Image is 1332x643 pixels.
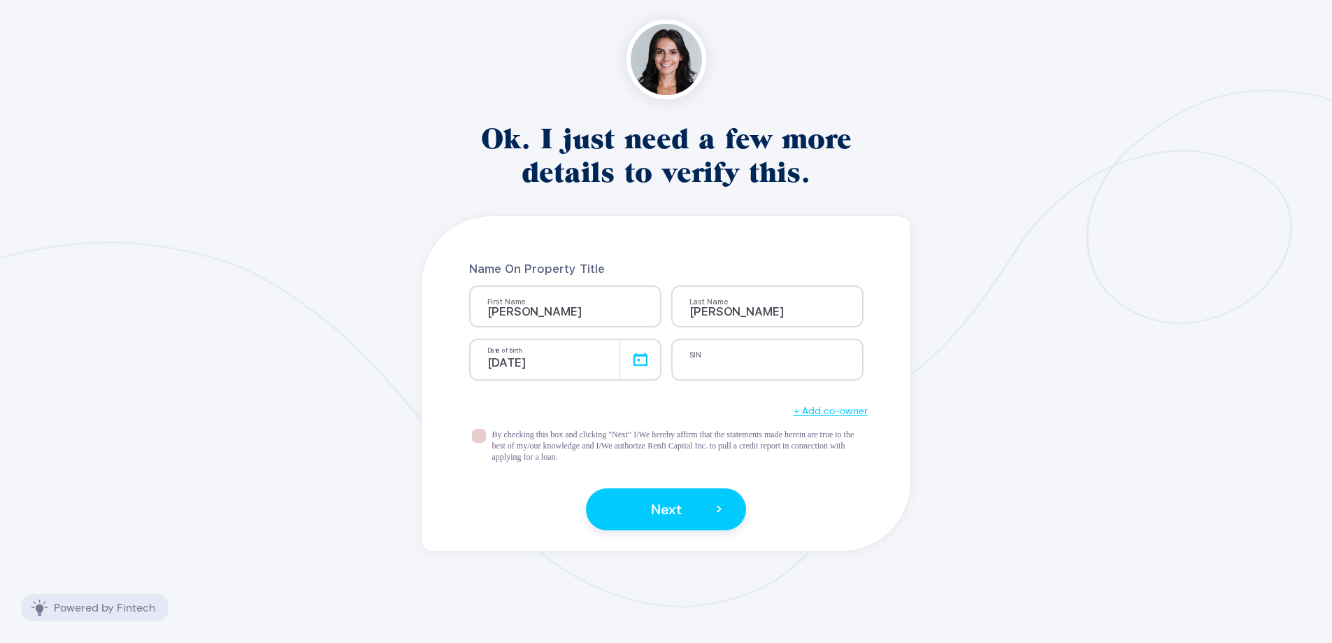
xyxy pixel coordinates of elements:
p: By checking this box and clicking "Next" I/We hereby affirm that the statements made herein are t... [492,429,861,462]
button: + Add co-owner [789,404,872,418]
button: Next> [586,488,746,530]
h1: Ok. I just need a few more details to verify this. [434,122,898,189]
span: > [715,497,722,521]
span: Next [651,500,682,518]
p: Powered by Fintech [54,600,155,616]
p: Name On Property Title [469,260,864,278]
